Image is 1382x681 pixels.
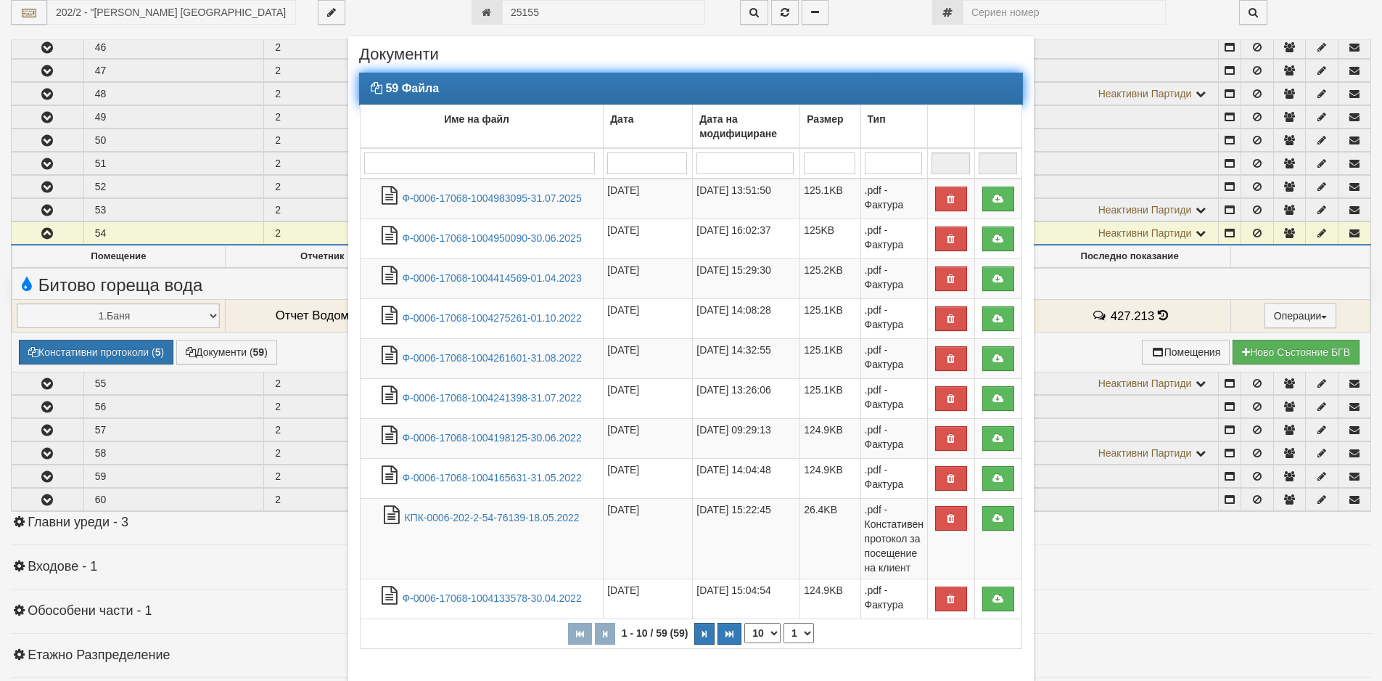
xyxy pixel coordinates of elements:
[402,272,581,284] a: Ф-0006-17068-1004414569-01.04.2023
[974,105,1021,148] td: : No sort applied, activate to apply an ascending sort
[568,623,592,645] button: Първа страница
[717,623,741,645] button: Последна страница
[604,179,693,219] td: [DATE]
[359,47,439,73] span: Документи
[402,352,581,364] a: Ф-0006-17068-1004261601-31.08.2022
[860,105,927,148] td: Тип: No sort applied, activate to apply an ascending sort
[800,378,860,418] td: 125.1KB
[800,105,860,148] td: Размер: No sort applied, activate to apply an ascending sort
[361,105,604,148] td: Име на файл: No sort applied, activate to apply an ascending sort
[604,418,693,458] td: [DATE]
[860,179,927,219] td: .pdf - Фактура
[927,105,974,148] td: : No sort applied, activate to apply an ascending sort
[694,623,715,645] button: Следваща страница
[699,113,777,139] b: Дата на модифициране
[693,579,800,619] td: [DATE] 15:04:54
[693,219,800,258] td: [DATE] 16:02:37
[868,113,886,125] b: Тип
[860,458,927,498] td: .pdf - Фактура
[860,298,927,338] td: .pdf - Фактура
[693,258,800,298] td: [DATE] 15:29:30
[604,219,693,258] td: [DATE]
[860,498,927,579] td: .pdf - Констативен протокол за посещение на клиент
[361,498,1022,579] tr: КПК-0006-202-2-54-76139-18.05.2022.pdf - Констативен протокол за посещение на клиент
[361,418,1022,458] tr: Ф-0006-17068-1004198125-30.06.2022.pdf - Фактура
[402,592,581,604] a: Ф-0006-17068-1004133578-30.04.2022
[693,378,800,418] td: [DATE] 13:26:06
[604,105,693,148] td: Дата: No sort applied, activate to apply an ascending sort
[404,512,579,523] a: КПК-0006-202-2-54-76139-18.05.2022
[402,312,581,324] a: Ф-0006-17068-1004275261-01.10.2022
[693,105,800,148] td: Дата на модифициране: No sort applied, activate to apply an ascending sort
[361,579,1022,619] tr: Ф-0006-17068-1004133578-30.04.2022.pdf - Фактура
[361,338,1022,378] tr: Ф-0006-17068-1004261601-31.08.2022.pdf - Фактура
[604,378,693,418] td: [DATE]
[693,179,800,219] td: [DATE] 13:51:50
[604,338,693,378] td: [DATE]
[618,627,692,639] span: 1 - 10 / 59 (59)
[361,179,1022,219] tr: Ф-0006-17068-1004983095-31.07.2025.pdf - Фактура
[860,258,927,298] td: .pdf - Фактура
[402,392,581,404] a: Ф-0006-17068-1004241398-31.07.2022
[800,498,860,579] td: 26.4KB
[693,498,800,579] td: [DATE] 15:22:45
[385,82,439,94] strong: 59 Файла
[604,579,693,619] td: [DATE]
[693,458,800,498] td: [DATE] 14:04:48
[604,458,693,498] td: [DATE]
[860,219,927,258] td: .pdf - Фактура
[800,579,860,619] td: 124.9KB
[744,623,781,643] select: Брой редове на страница
[444,113,509,125] b: Име на файл
[604,498,693,579] td: [DATE]
[800,338,860,378] td: 125.1KB
[693,418,800,458] td: [DATE] 09:29:13
[693,298,800,338] td: [DATE] 14:08:28
[361,378,1022,418] tr: Ф-0006-17068-1004241398-31.07.2022.pdf - Фактура
[402,472,581,484] a: Ф-0006-17068-1004165631-31.05.2022
[604,258,693,298] td: [DATE]
[402,432,581,444] a: Ф-0006-17068-1004198125-30.06.2022
[783,623,814,643] select: Страница номер
[860,338,927,378] td: .pdf - Фактура
[860,579,927,619] td: .pdf - Фактура
[800,258,860,298] td: 125.2KB
[402,232,581,244] a: Ф-0006-17068-1004950090-30.06.2025
[800,458,860,498] td: 124.9KB
[800,298,860,338] td: 125.1KB
[361,258,1022,298] tr: Ф-0006-17068-1004414569-01.04.2023.pdf - Фактура
[604,298,693,338] td: [DATE]
[800,219,860,258] td: 125KB
[860,378,927,418] td: .pdf - Фактура
[610,113,633,125] b: Дата
[860,418,927,458] td: .pdf - Фактура
[800,179,860,219] td: 125.1KB
[595,623,615,645] button: Предишна страница
[807,113,843,125] b: Размер
[361,298,1022,338] tr: Ф-0006-17068-1004275261-01.10.2022.pdf - Фактура
[361,458,1022,498] tr: Ф-0006-17068-1004165631-31.05.2022.pdf - Фактура
[693,338,800,378] td: [DATE] 14:32:55
[402,192,581,204] a: Ф-0006-17068-1004983095-31.07.2025
[800,418,860,458] td: 124.9KB
[361,219,1022,258] tr: Ф-0006-17068-1004950090-30.06.2025.pdf - Фактура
